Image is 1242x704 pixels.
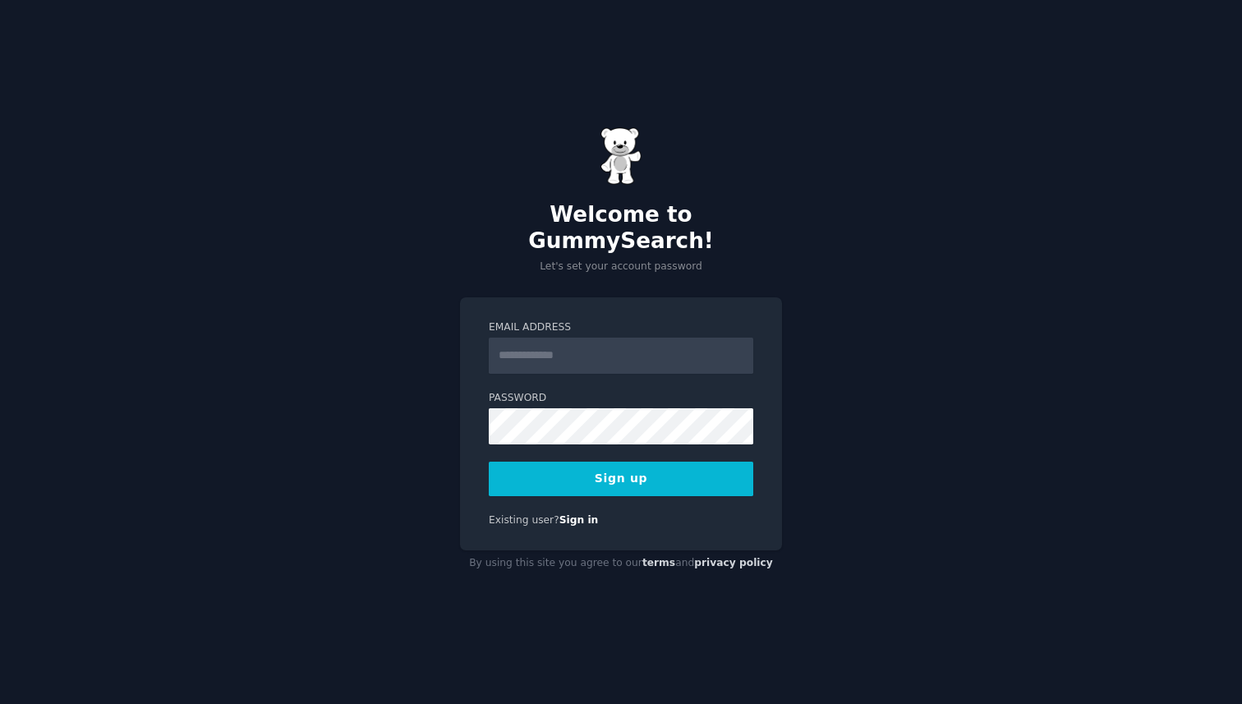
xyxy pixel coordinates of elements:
[489,391,753,406] label: Password
[460,550,782,577] div: By using this site you agree to our and
[489,462,753,496] button: Sign up
[642,557,675,568] a: terms
[489,514,559,526] span: Existing user?
[460,202,782,254] h2: Welcome to GummySearch!
[460,260,782,274] p: Let's set your account password
[694,557,773,568] a: privacy policy
[600,127,642,185] img: Gummy Bear
[559,514,599,526] a: Sign in
[489,320,753,335] label: Email Address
